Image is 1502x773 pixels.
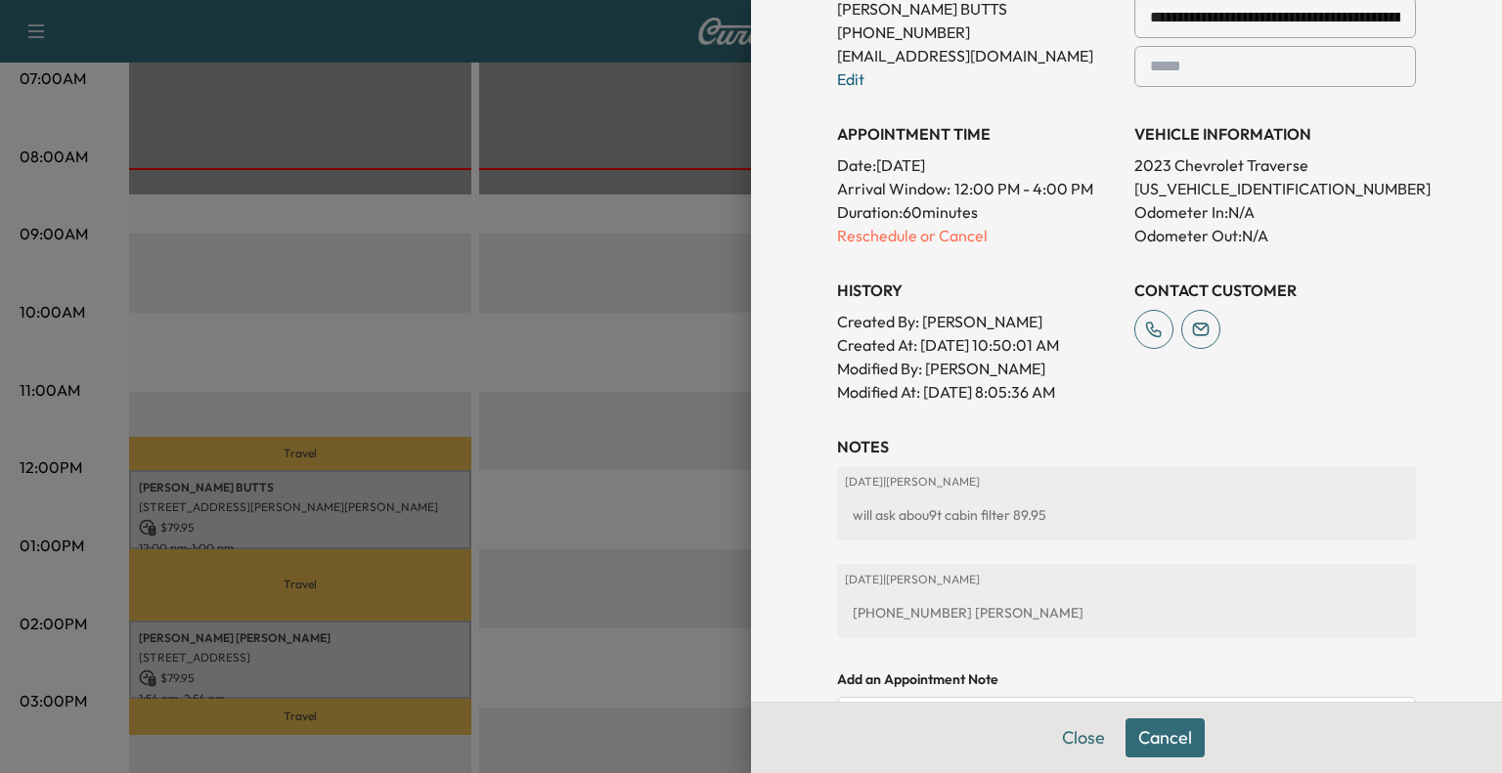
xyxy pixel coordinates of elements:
[1126,718,1205,757] button: Cancel
[837,669,1416,689] h4: Add an Appointment Note
[1134,279,1416,302] h3: CONTACT CUSTOMER
[1134,122,1416,146] h3: VEHICLE INFORMATION
[837,310,1119,333] p: Created By : [PERSON_NAME]
[1134,177,1416,200] p: [US_VEHICLE_IDENTIFICATION_NUMBER]
[837,44,1119,67] p: [EMAIL_ADDRESS][DOMAIN_NAME]
[1134,200,1416,224] p: Odometer In: N/A
[837,200,1119,224] p: Duration: 60 minutes
[845,497,1408,533] div: will ask abou9t cabin filter 89.95
[1134,224,1416,247] p: Odometer Out: N/A
[845,572,1408,587] p: [DATE] | [PERSON_NAME]
[837,224,1119,247] p: Reschedule or Cancel
[954,177,1093,200] span: 12:00 PM - 4:00 PM
[837,380,1119,404] p: Modified At : [DATE] 8:05:36 AM
[837,435,1416,458] h3: NOTES
[837,21,1119,44] p: [PHONE_NUMBER]
[837,333,1119,357] p: Created At : [DATE] 10:50:01 AM
[837,69,864,89] a: Edit
[1049,718,1118,757] button: Close
[837,177,1119,200] p: Arrival Window:
[845,595,1408,630] div: [PHONE_NUMBER] [PERSON_NAME]
[837,122,1119,146] h3: APPOINTMENT TIME
[837,279,1119,302] h3: History
[837,357,1119,380] p: Modified By : [PERSON_NAME]
[845,474,1408,490] p: [DATE] | [PERSON_NAME]
[1134,153,1416,177] p: 2023 Chevrolet Traverse
[837,153,1119,177] p: Date: [DATE]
